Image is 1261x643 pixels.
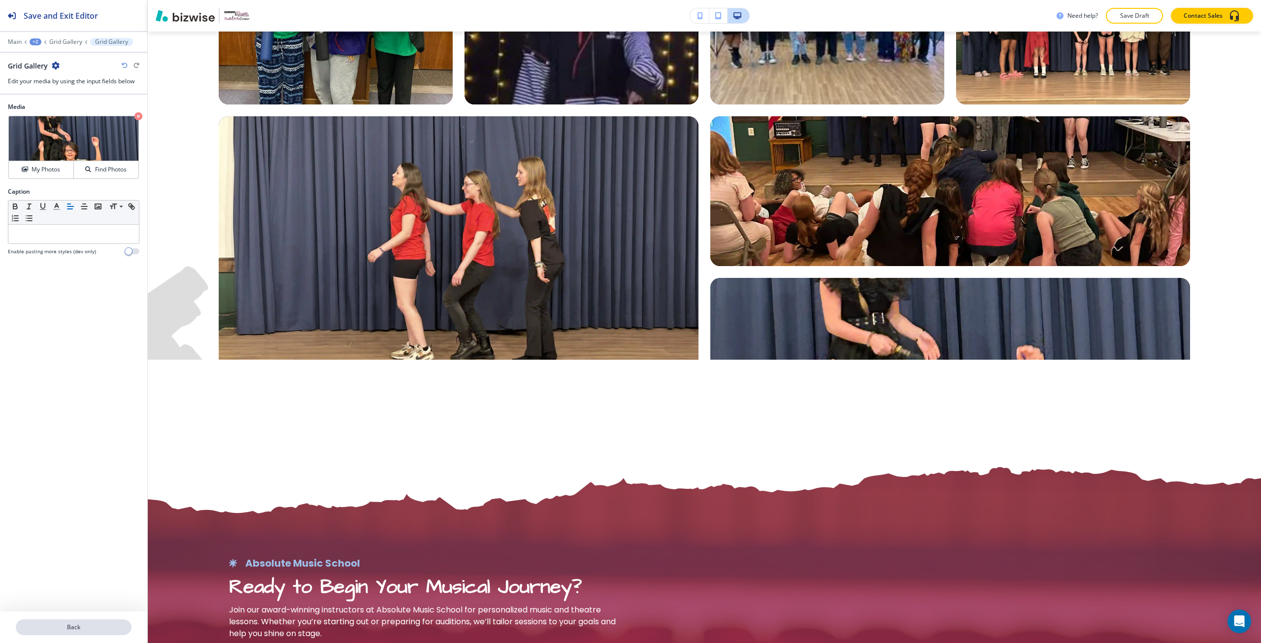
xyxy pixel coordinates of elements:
h2: Grid Gallery [8,61,48,71]
p: Absolute Music School [229,556,623,571]
button: My Photos [9,161,74,178]
button: Contact Sales [1171,8,1253,24]
button: +2 [30,38,41,45]
h2: Ready to Begin Your Musical Journey? [229,575,623,600]
button: Grid Gallery [49,38,82,45]
button: Grid Gallery [90,38,133,46]
h4: My Photos [32,165,60,174]
h2: Media [8,102,139,111]
div: Open Intercom Messenger [1228,609,1251,633]
p: Grid Gallery [95,38,128,45]
button: Back [16,619,132,635]
h3: Edit your media by using the input fields below [8,77,139,86]
button: Main [8,38,22,45]
h2: Caption [8,187,30,196]
img: Bizwise Logo [156,10,215,22]
h4: Enable pasting more styles (dev only) [8,248,96,255]
p: Contact Sales [1184,11,1223,20]
img: Your Logo [224,11,250,20]
div: My PhotosFind Photos [8,115,139,179]
h3: Need help? [1067,11,1098,20]
h4: Find Photos [95,165,127,174]
p: Back [17,623,131,632]
button: Find Photos [74,161,138,178]
button: Save Draft [1106,8,1163,24]
h2: Save and Exit Editor [24,10,98,22]
p: Join our award-winning instructors at Absolute Music School for personalized music and theatre le... [229,604,623,640]
p: Save Draft [1119,11,1150,20]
